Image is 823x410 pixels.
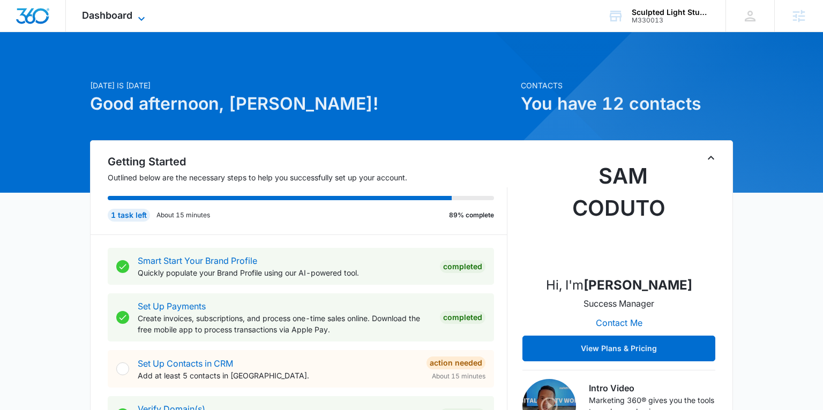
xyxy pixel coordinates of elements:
[440,260,485,273] div: Completed
[705,151,717,164] button: Toggle Collapse
[522,336,715,361] button: View Plans & Pricing
[138,255,257,266] a: Smart Start Your Brand Profile
[108,209,150,222] div: 1 task left
[585,310,653,336] button: Contact Me
[589,382,715,394] h3: Intro Video
[521,80,733,91] p: Contacts
[632,8,710,17] div: account name
[565,160,672,267] img: Sam Coduto
[427,356,485,369] div: Action Needed
[138,267,431,278] p: Quickly populate your Brand Profile using our AI-powered tool.
[138,301,206,312] a: Set Up Payments
[440,311,485,324] div: Completed
[90,80,514,91] p: [DATE] is [DATE]
[90,91,514,117] h1: Good afternoon, [PERSON_NAME]!
[138,370,418,381] p: Add at least 5 contacts in [GEOGRAPHIC_DATA].
[82,10,132,21] span: Dashboard
[432,371,485,381] span: About 15 minutes
[108,172,507,183] p: Outlined below are the necessary steps to help you successfully set up your account.
[632,17,710,24] div: account id
[546,276,692,295] p: Hi, I'm
[156,210,210,220] p: About 15 minutes
[138,358,233,369] a: Set Up Contacts in CRM
[108,154,507,170] h2: Getting Started
[521,91,733,117] h1: You have 12 contacts
[449,210,494,220] p: 89% complete
[138,313,431,335] p: Create invoices, subscriptions, and process one-time sales online. Download the free mobile app t...
[583,297,654,310] p: Success Manager
[583,277,692,293] strong: [PERSON_NAME]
